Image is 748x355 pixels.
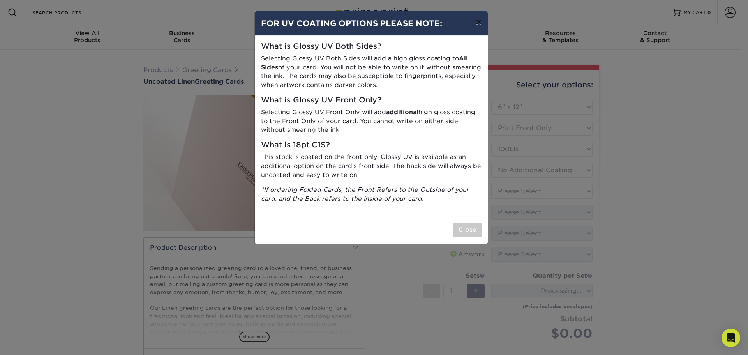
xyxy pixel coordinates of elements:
h5: What is Glossy UV Front Only? [261,96,482,105]
button: × [469,11,487,33]
h5: What is 18pt C1S? [261,141,482,150]
p: Selecting Glossy UV Front Only will add high gloss coating to the Front Only of your card. You ca... [261,108,482,134]
p: Selecting Glossy UV Both Sides will add a high gloss coating to of your card. You will not be abl... [261,54,482,90]
h4: FOR UV COATING OPTIONS PLEASE NOTE: [261,18,482,29]
strong: All Sides [261,55,468,71]
div: Open Intercom Messenger [722,329,740,347]
strong: additional [386,108,418,116]
p: This stock is coated on the front only. Glossy UV is available as an additional option on the car... [261,153,482,179]
i: *If ordering Folded Cards, the Front Refers to the Outside of your card, and the Back refers to t... [261,186,469,202]
button: Close [453,223,482,237]
h5: What is Glossy UV Both Sides? [261,42,482,51]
